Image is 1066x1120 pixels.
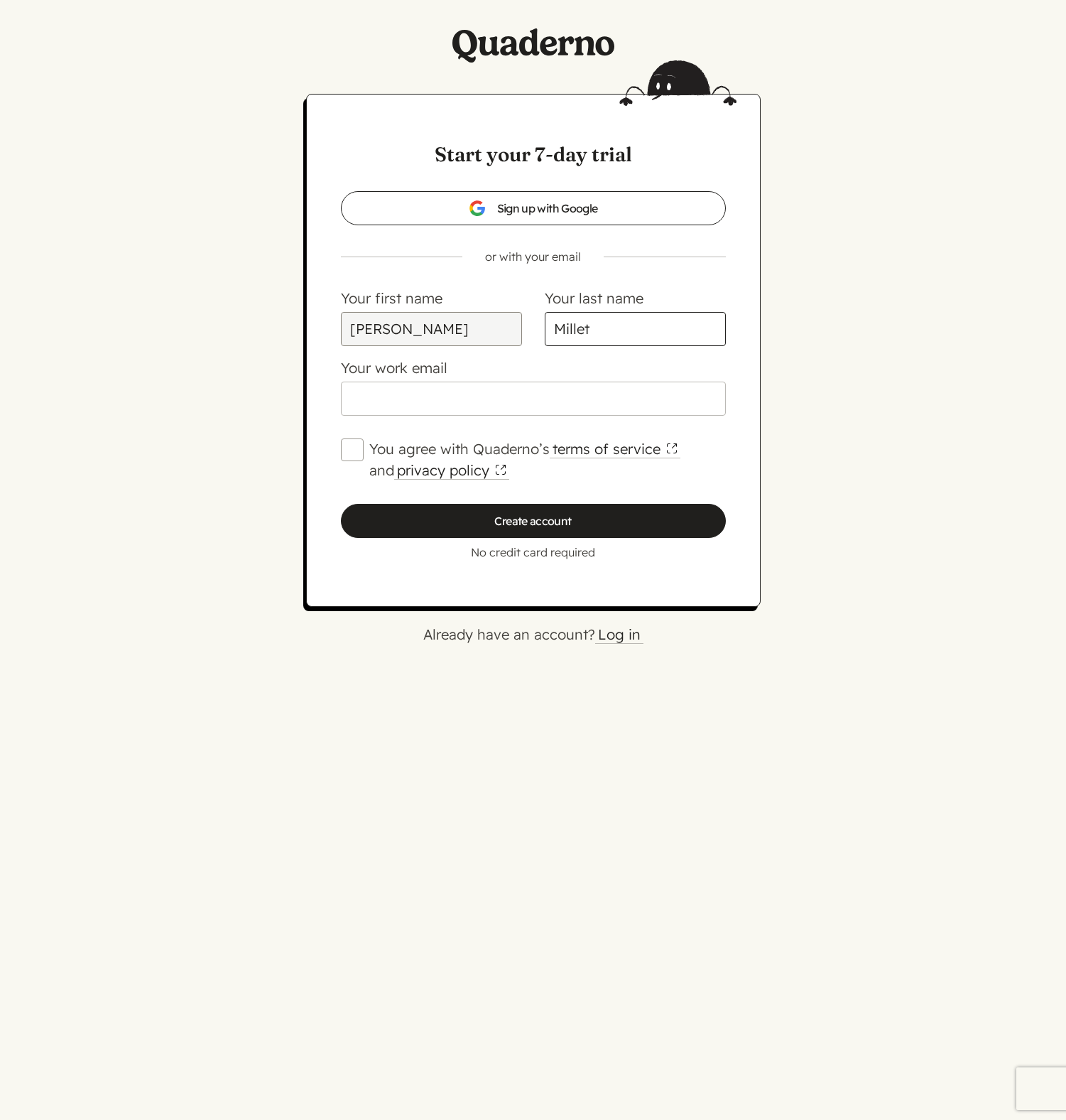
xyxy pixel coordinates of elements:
[341,289,442,307] label: Your first name
[341,544,726,561] p: No credit card required
[550,440,680,458] a: terms of service
[341,504,726,538] input: Create account
[50,624,1016,645] p: Already have an account?
[369,438,726,481] label: You agree with Quaderno’s and
[545,289,643,307] label: Your last name
[341,140,726,168] h1: Start your 7-day trial
[341,359,447,377] label: Your work email
[341,191,726,225] a: Sign up with Google
[595,625,643,644] a: Log in
[318,248,749,265] p: or with your email
[469,200,598,217] span: Sign up with Google
[394,461,509,480] a: privacy policy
